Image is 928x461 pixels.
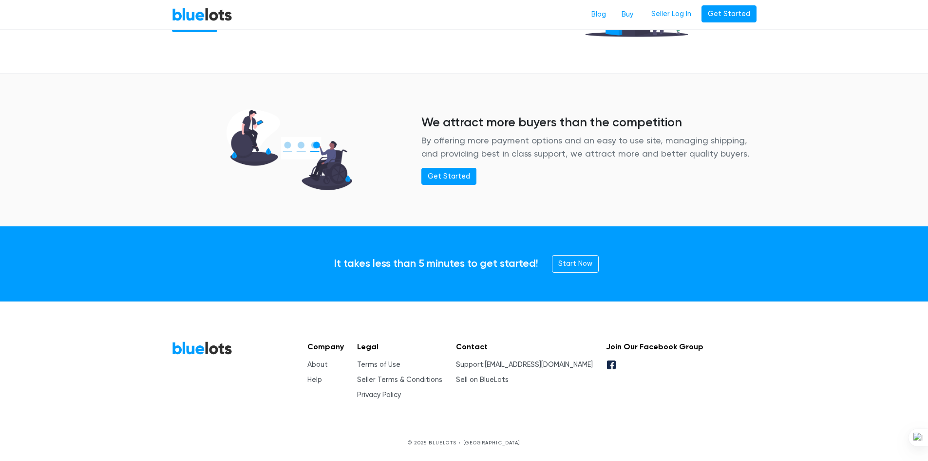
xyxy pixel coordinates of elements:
[456,360,593,370] li: Support:
[214,101,365,199] img: managed_support-386c15411df94918de98056523380e584c29b605ce1dde1c92bb3e90690d2b3d.png
[172,341,232,355] a: BlueLots
[485,361,593,369] a: [EMAIL_ADDRESS][DOMAIN_NAME]
[357,361,400,369] a: Terms of Use
[421,168,476,185] a: Get Started
[552,255,599,273] a: Start Now
[334,258,538,270] h4: It takes less than 5 minutes to get started!
[421,115,757,129] h3: We attract more buyers than the competition
[701,5,757,23] a: Get Started
[307,376,322,384] a: Help
[421,134,757,160] p: By offering more payment options and an easy to use site, managing shipping, and providing best i...
[357,376,442,384] a: Seller Terms & Conditions
[645,5,698,23] a: Seller Log In
[614,5,641,24] a: Buy
[584,5,614,24] a: Blog
[307,361,328,369] a: About
[357,342,442,351] h5: Legal
[172,7,232,21] a: BlueLots
[172,439,757,446] p: © 2025 BLUELOTS • [GEOGRAPHIC_DATA]
[456,376,509,384] a: Sell on BlueLots
[606,342,703,351] h5: Join Our Facebook Group
[357,391,401,399] a: Privacy Policy
[456,342,593,351] h5: Contact
[307,342,344,351] h5: Company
